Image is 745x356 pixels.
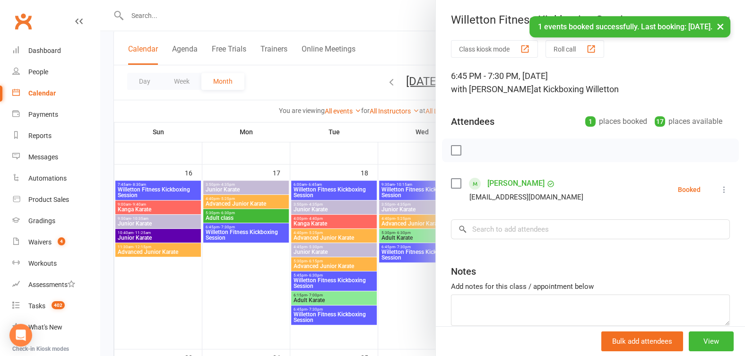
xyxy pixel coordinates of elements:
[451,40,538,58] button: Class kiosk mode
[12,104,100,125] a: Payments
[12,61,100,83] a: People
[12,83,100,104] a: Calendar
[52,301,65,309] span: 402
[28,47,61,54] div: Dashboard
[12,274,100,295] a: Assessments
[28,260,57,267] div: Workouts
[12,295,100,317] a: Tasks 402
[28,196,69,203] div: Product Sales
[12,168,100,189] a: Automations
[28,153,58,161] div: Messages
[451,219,730,239] input: Search to add attendees
[28,302,45,310] div: Tasks
[436,13,745,26] div: Willetton Fitness Kickboxing Session
[655,116,665,127] div: 17
[28,238,52,246] div: Waivers
[28,68,48,76] div: People
[12,40,100,61] a: Dashboard
[28,89,56,97] div: Calendar
[451,265,476,278] div: Notes
[28,111,58,118] div: Payments
[12,317,100,338] a: What's New
[585,116,596,127] div: 1
[12,210,100,232] a: Gradings
[469,191,583,203] div: [EMAIL_ADDRESS][DOMAIN_NAME]
[585,115,647,128] div: places booked
[451,115,494,128] div: Attendees
[678,186,701,193] div: Booked
[529,16,730,37] div: 1 events booked successfully. Last booking: [DATE].
[28,281,75,288] div: Assessments
[28,217,55,225] div: Gradings
[9,324,32,347] div: Open Intercom Messenger
[28,174,67,182] div: Automations
[451,84,534,94] span: with [PERSON_NAME]
[12,232,100,253] a: Waivers 4
[12,253,100,274] a: Workouts
[546,40,604,58] button: Roll call
[689,331,734,351] button: View
[12,189,100,210] a: Product Sales
[11,9,35,33] a: Clubworx
[451,281,730,292] div: Add notes for this class / appointment below
[12,125,100,147] a: Reports
[28,323,62,331] div: What's New
[712,16,729,36] button: ×
[655,115,722,128] div: places available
[534,84,619,94] span: at Kickboxing Willetton
[451,69,730,96] div: 6:45 PM - 7:30 PM, [DATE]
[12,147,100,168] a: Messages
[487,176,545,191] a: [PERSON_NAME]
[601,331,683,351] button: Bulk add attendees
[28,132,52,139] div: Reports
[58,237,65,245] span: 4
